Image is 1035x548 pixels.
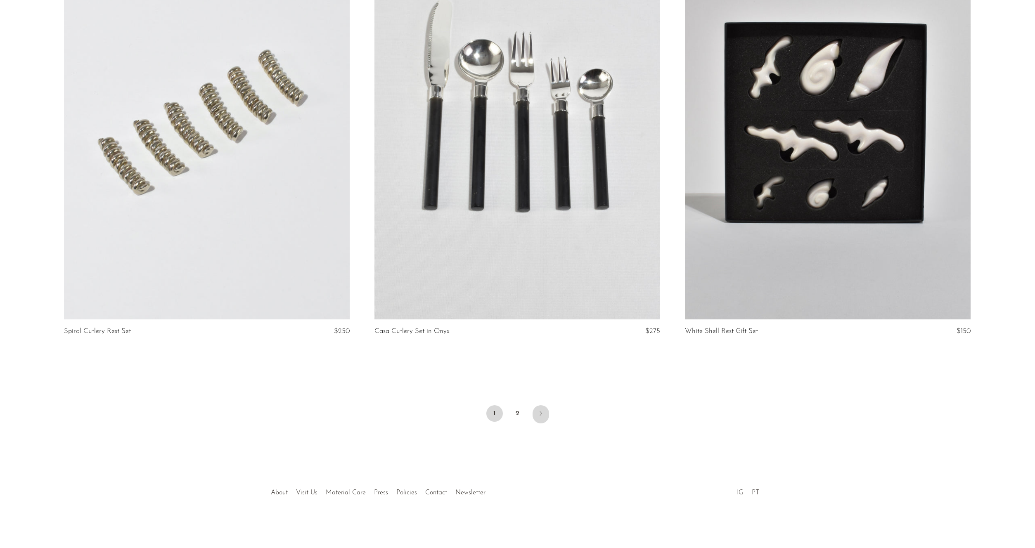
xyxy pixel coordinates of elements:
[645,328,660,335] span: $275
[533,405,549,423] a: Next
[737,489,744,496] a: IG
[509,405,526,422] a: 2
[326,489,366,496] a: Material Care
[752,489,759,496] a: PT
[271,489,288,496] a: About
[685,328,758,335] a: White Shell Rest Gift Set
[396,489,417,496] a: Policies
[267,483,490,498] ul: Quick links
[334,328,350,335] span: $250
[64,328,131,335] a: Spiral Cutlery Rest Set
[296,489,317,496] a: Visit Us
[374,489,388,496] a: Press
[957,328,971,335] span: $150
[374,328,450,335] a: Casa Cutlery Set in Onyx
[486,405,503,422] span: 1
[733,483,763,498] ul: Social Medias
[425,489,447,496] a: Contact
